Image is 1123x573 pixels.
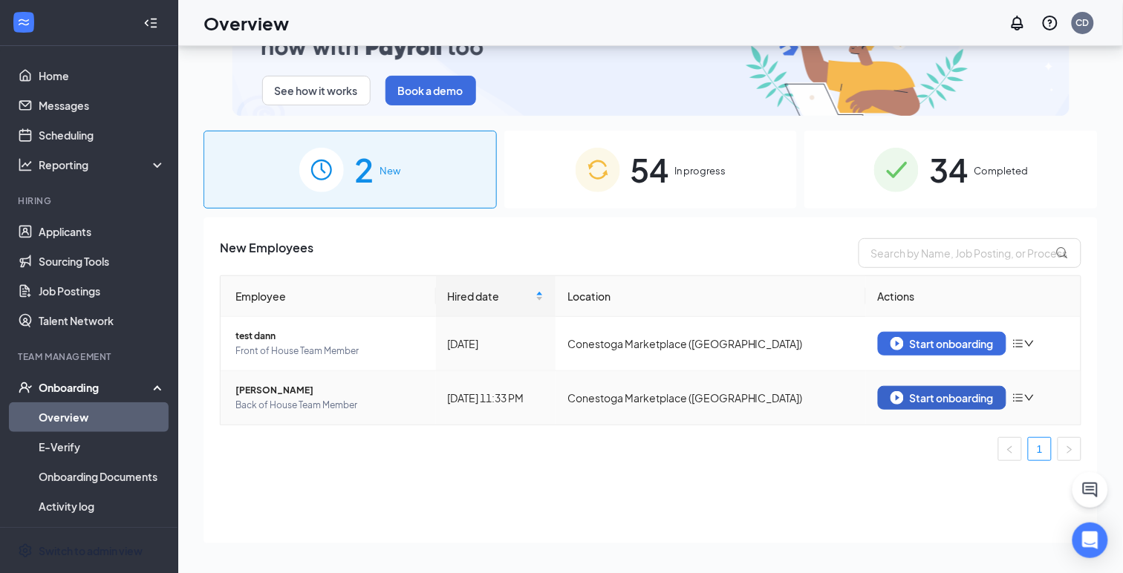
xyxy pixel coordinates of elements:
[631,144,669,195] span: 54
[18,157,33,172] svg: Analysis
[39,521,166,551] a: Team
[16,15,31,30] svg: WorkstreamLogo
[929,144,968,195] span: 34
[39,246,166,276] a: Sourcing Tools
[1006,445,1015,454] span: left
[235,398,424,413] span: Back of House Team Member
[143,16,158,30] svg: Collapse
[448,335,544,352] div: [DATE]
[385,76,476,105] button: Book a demo
[556,317,866,371] td: Conestoga Marketplace ([GEOGRAPHIC_DATA])
[18,543,33,558] svg: Settings
[220,238,313,268] span: New Employees
[235,383,424,398] span: [PERSON_NAME]
[235,329,424,344] span: test dann
[878,332,1006,356] button: Start onboarding
[1058,437,1081,461] button: right
[221,276,436,317] th: Employee
[1072,472,1108,508] button: ChatActive
[39,543,143,558] div: Switch to admin view
[998,437,1022,461] li: Previous Page
[204,10,289,36] h1: Overview
[262,76,371,105] button: See how it works
[39,432,166,462] a: E-Verify
[18,350,163,363] div: Team Management
[891,391,994,405] div: Start onboarding
[1065,445,1074,454] span: right
[556,371,866,425] td: Conestoga Marketplace ([GEOGRAPHIC_DATA])
[974,163,1028,178] span: Completed
[1028,437,1052,461] li: 1
[39,380,153,395] div: Onboarding
[1041,14,1059,32] svg: QuestionInfo
[39,402,166,432] a: Overview
[1012,392,1024,404] span: bars
[39,462,166,491] a: Onboarding Documents
[39,217,166,246] a: Applicants
[235,344,424,358] span: Front of House Team Member
[891,337,994,350] div: Start onboarding
[380,163,400,178] span: New
[1029,438,1051,460] a: 1
[39,91,166,120] a: Messages
[859,238,1081,268] input: Search by Name, Job Posting, or Process
[675,163,726,178] span: In progress
[39,157,166,172] div: Reporting
[354,144,374,195] span: 2
[39,276,166,306] a: Job Postings
[39,306,166,335] a: Talent Network
[878,386,1006,410] button: Start onboarding
[1072,523,1108,558] div: Open Intercom Messenger
[1081,481,1099,499] svg: ChatActive
[39,491,166,521] a: Activity log
[556,276,866,317] th: Location
[1076,16,1090,29] div: CD
[1058,437,1081,461] li: Next Page
[39,120,166,150] a: Scheduling
[39,61,166,91] a: Home
[18,194,163,207] div: Hiring
[1024,393,1035,403] span: down
[1009,14,1026,32] svg: Notifications
[1012,338,1024,350] span: bars
[448,390,544,406] div: [DATE] 11:33 PM
[866,276,1081,317] th: Actions
[448,288,533,304] span: Hired date
[18,380,33,395] svg: UserCheck
[1024,338,1035,349] span: down
[998,437,1022,461] button: left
